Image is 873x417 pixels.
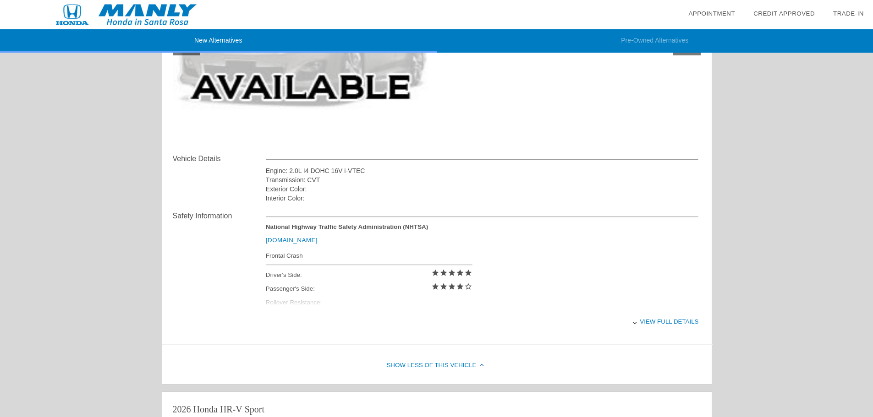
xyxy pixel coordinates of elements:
div: View full details [266,310,699,333]
i: star [439,282,448,291]
div: Safety Information [173,211,266,222]
i: star [448,282,456,291]
a: [DOMAIN_NAME] [266,237,318,244]
i: star [431,282,439,291]
strong: National Highway Traffic Safety Administration (NHTSA) [266,223,428,230]
i: star [456,282,464,291]
div: 2026 Honda HR-V [173,403,242,416]
div: Vehicle Details [173,153,266,164]
a: Credit Approved [753,10,815,17]
div: Transmission: CVT [266,175,699,184]
div: Sport [245,403,264,416]
div: Frontal Crash [266,250,472,261]
i: star [439,269,448,277]
div: Interior Color: [266,194,699,203]
div: Engine: 2.0L I4 DOHC 16V i-VTEC [266,166,699,175]
div: Exterior Color: [266,184,699,194]
i: star [448,269,456,277]
div: Driver's Side: [266,268,472,282]
a: Trade-In [833,10,864,17]
a: Appointment [688,10,735,17]
i: star_border [464,282,472,291]
i: star [456,269,464,277]
i: star [431,269,439,277]
i: star [464,269,472,277]
div: Passenger's Side: [266,282,472,296]
div: Show Less of this Vehicle [162,347,712,384]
